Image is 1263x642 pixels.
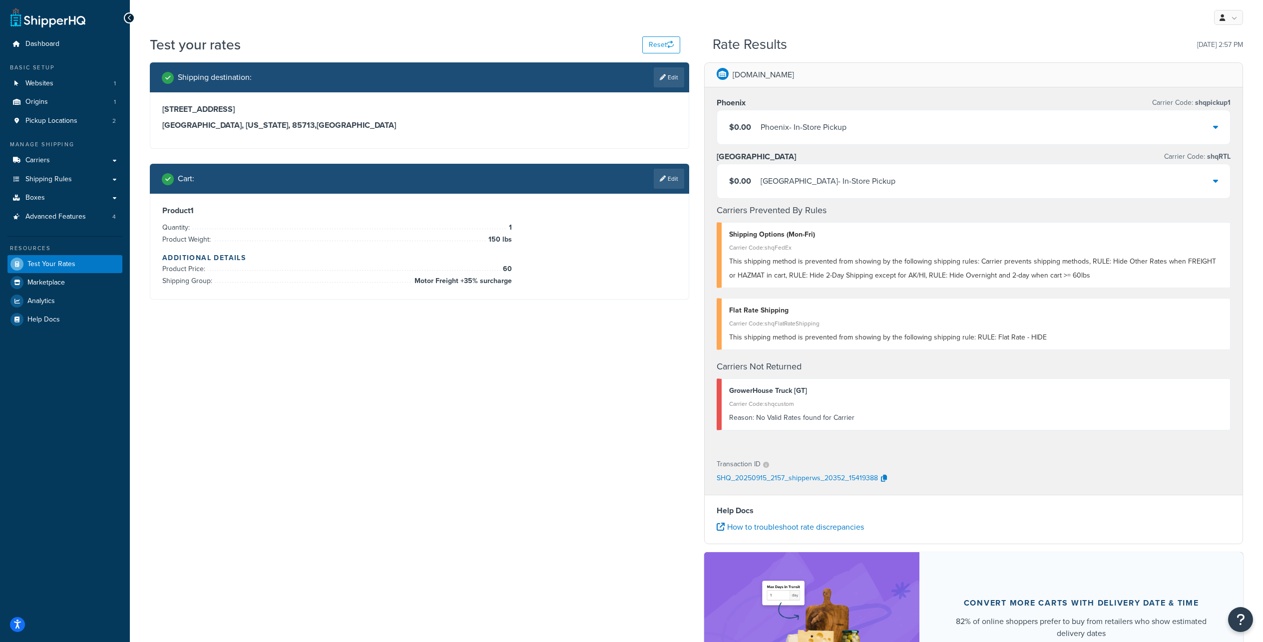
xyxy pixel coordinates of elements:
[7,311,122,328] a: Help Docs
[178,73,252,82] h2: Shipping destination :
[1228,607,1253,632] button: Open Resource Center
[7,151,122,170] a: Carriers
[7,292,122,310] a: Analytics
[729,384,1223,398] div: GrowerHouse Truck [GT]
[964,598,1199,608] div: Convert more carts with delivery date & time
[7,63,122,72] div: Basic Setup
[162,104,677,114] h3: [STREET_ADDRESS]
[500,263,512,275] span: 60
[112,117,116,125] span: 2
[1205,151,1231,162] span: shqRTL
[642,36,680,53] button: Reset
[654,67,684,87] a: Edit
[150,35,241,54] h1: Test your rates
[1193,97,1231,108] span: shqpickup1
[717,505,1231,517] h4: Help Docs
[729,412,754,423] span: Reason:
[729,397,1223,411] div: Carrier Code: shqcustom
[114,79,116,88] span: 1
[25,117,77,125] span: Pickup Locations
[25,156,50,165] span: Carriers
[7,93,122,111] li: Origins
[412,275,512,287] span: Motor Freight +35% surcharge
[7,35,122,53] a: Dashboard
[729,411,1223,425] div: No Valid Rates found for Carrier
[717,360,1231,373] h4: Carriers Not Returned
[7,93,122,111] a: Origins1
[7,208,122,226] a: Advanced Features4
[717,204,1231,217] h4: Carriers Prevented By Rules
[162,253,677,263] h4: Additional Details
[729,304,1223,318] div: Flat Rate Shipping
[7,244,122,253] div: Resources
[114,98,116,106] span: 1
[7,112,122,130] a: Pickup Locations2
[7,140,122,149] div: Manage Shipping
[7,255,122,273] a: Test Your Rates
[162,206,677,216] h3: Product 1
[713,37,787,52] h2: Rate Results
[729,241,1223,255] div: Carrier Code: shqFedEx
[162,264,208,274] span: Product Price:
[1164,150,1231,164] p: Carrier Code:
[729,332,1047,342] span: This shipping method is prevented from showing by the following shipping rule: RULE: Flat Rate - ...
[25,40,59,48] span: Dashboard
[7,189,122,207] a: Boxes
[761,120,846,134] div: Phoenix - In-Store Pickup
[178,174,194,183] h2: Cart :
[7,112,122,130] li: Pickup Locations
[654,169,684,189] a: Edit
[761,174,895,188] div: [GEOGRAPHIC_DATA] - In-Store Pickup
[25,98,48,106] span: Origins
[25,175,72,184] span: Shipping Rules
[729,175,751,187] span: $0.00
[7,208,122,226] li: Advanced Features
[729,228,1223,242] div: Shipping Options (Mon-Fri)
[717,521,864,533] a: How to troubleshoot rate discrepancies
[25,194,45,202] span: Boxes
[717,152,796,162] h3: [GEOGRAPHIC_DATA]
[729,256,1216,281] span: This shipping method is prevented from showing by the following shipping rules: Carrier prevents ...
[7,274,122,292] a: Marketplace
[943,616,1219,640] div: 82% of online shoppers prefer to buy from retailers who show estimated delivery dates
[162,234,213,245] span: Product Weight:
[717,457,761,471] p: Transaction ID
[1152,96,1231,110] p: Carrier Code:
[162,120,677,130] h3: [GEOGRAPHIC_DATA], [US_STATE], 85713 , [GEOGRAPHIC_DATA]
[729,121,751,133] span: $0.00
[717,471,878,486] p: SHQ_20250915_2157_shipperws_20352_15419388
[162,276,215,286] span: Shipping Group:
[25,213,86,221] span: Advanced Features
[7,74,122,93] li: Websites
[162,222,192,233] span: Quantity:
[27,297,55,306] span: Analytics
[729,317,1223,330] div: Carrier Code: shqFlatRateShipping
[717,98,746,108] h3: Phoenix
[25,79,53,88] span: Websites
[733,68,794,82] p: [DOMAIN_NAME]
[506,222,512,234] span: 1
[486,234,512,246] span: 150 lbs
[7,170,122,189] a: Shipping Rules
[27,316,60,324] span: Help Docs
[27,260,75,269] span: Test Your Rates
[1197,38,1243,52] p: [DATE] 2:57 PM
[7,74,122,93] a: Websites1
[27,279,65,287] span: Marketplace
[112,213,116,221] span: 4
